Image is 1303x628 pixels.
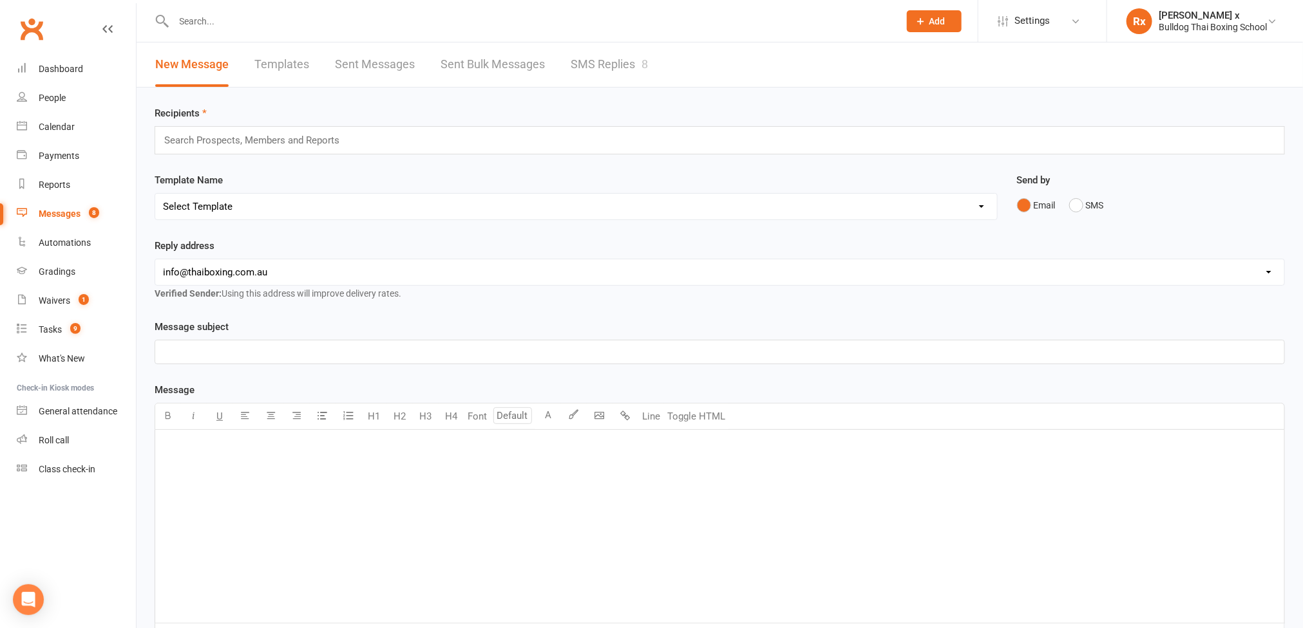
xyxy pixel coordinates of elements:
a: Automations [17,228,136,257]
a: Waivers 1 [17,286,136,315]
label: Recipients [155,106,207,121]
label: Message [155,382,195,398]
button: Add [907,10,962,32]
span: Add [929,16,946,26]
div: Dashboard [39,64,83,74]
span: Using this address will improve delivery rates. [155,288,401,299]
a: Payments [17,142,136,171]
a: People [17,84,136,113]
a: Reports [17,171,136,199]
div: 8 [642,57,648,71]
strong: Verified Sender: [155,288,222,299]
div: Calendar [39,122,75,132]
a: Sent Messages [335,42,415,87]
a: SMS Replies8 [571,42,648,87]
div: Bulldog Thai Boxing School [1159,21,1267,33]
button: H1 [361,403,387,429]
div: Class check-in [39,464,95,474]
div: Messages [39,208,81,219]
a: Templates [254,42,309,87]
input: Default [493,407,532,424]
a: Sent Bulk Messages [441,42,545,87]
button: U [207,403,233,429]
span: U [216,411,223,422]
div: Open Intercom Messenger [13,584,44,615]
a: What's New [17,344,136,373]
button: Toggle HTML [664,403,728,429]
button: A [535,403,561,429]
label: Template Name [155,172,223,188]
div: Waivers [39,295,70,306]
a: Roll call [17,426,136,455]
button: Line [638,403,664,429]
button: H4 [439,403,464,429]
a: Class kiosk mode [17,455,136,484]
a: Calendar [17,113,136,142]
div: Roll call [39,435,69,445]
div: Gradings [39,266,75,277]
button: H2 [387,403,413,429]
div: What's New [39,353,85,364]
input: Search... [170,12,891,30]
input: Search Prospects, Members and Reports [163,132,352,149]
div: Reports [39,180,70,190]
a: Dashboard [17,55,136,84]
span: Settings [1014,6,1050,35]
div: Payments [39,151,79,161]
div: Rx [1127,8,1152,34]
label: Send by [1017,172,1051,188]
div: [PERSON_NAME] x [1159,10,1267,21]
label: Message subject [155,319,229,335]
span: 9 [70,323,81,334]
span: 1 [79,294,89,305]
button: H3 [413,403,439,429]
button: Email [1017,193,1056,217]
a: New Message [155,42,229,87]
a: Gradings [17,257,136,286]
a: Clubworx [15,13,48,45]
div: Automations [39,237,91,248]
a: Messages 8 [17,199,136,228]
a: General attendance kiosk mode [17,397,136,426]
button: Font [464,403,490,429]
div: People [39,93,66,103]
button: SMS [1069,193,1104,217]
span: 8 [89,207,99,218]
div: Tasks [39,324,62,335]
a: Tasks 9 [17,315,136,344]
label: Reply address [155,238,214,254]
div: General attendance [39,406,117,416]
